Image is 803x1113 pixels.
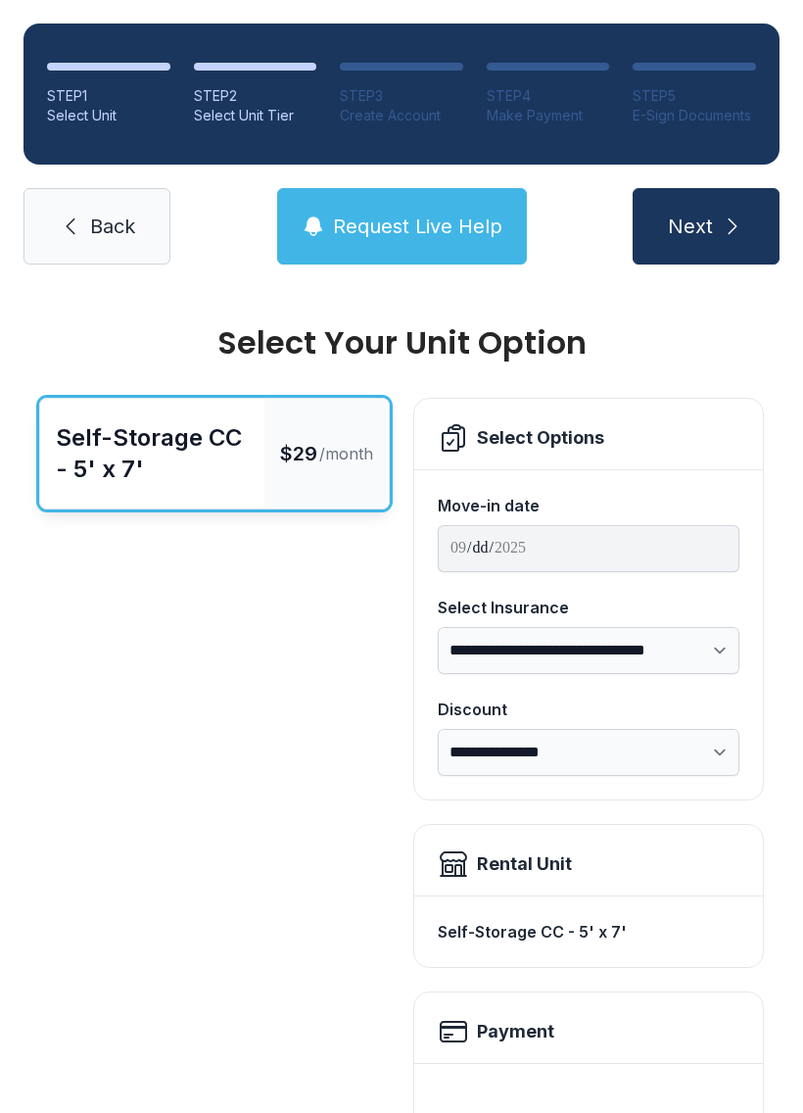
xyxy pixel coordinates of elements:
select: Discount [438,729,739,776]
div: Rental Unit [477,850,572,878]
div: Select Unit [47,106,170,125]
div: Move-in date [438,494,739,517]
span: Request Live Help [333,213,502,240]
div: Select Insurance [438,596,739,619]
div: STEP 5 [633,86,756,106]
div: STEP 4 [487,86,610,106]
div: Select Your Unit Option [39,327,764,359]
div: Select Options [477,424,604,452]
div: Make Payment [487,106,610,125]
select: Select Insurance [438,627,739,674]
span: Next [668,213,713,240]
div: Discount [438,698,739,721]
div: Self-Storage CC - 5' x 7' [438,912,739,951]
div: STEP 1 [47,86,170,106]
div: E-Sign Documents [633,106,756,125]
input: Move-in date [438,525,739,572]
span: Back [90,213,135,240]
div: Create Account [340,106,463,125]
div: Select Unit Tier [194,106,317,125]
div: STEP 2 [194,86,317,106]
div: STEP 3 [340,86,463,106]
h2: Payment [477,1018,554,1045]
span: /month [319,442,373,465]
span: $29 [280,440,317,467]
div: Self-Storage CC - 5' x 7' [56,422,249,485]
